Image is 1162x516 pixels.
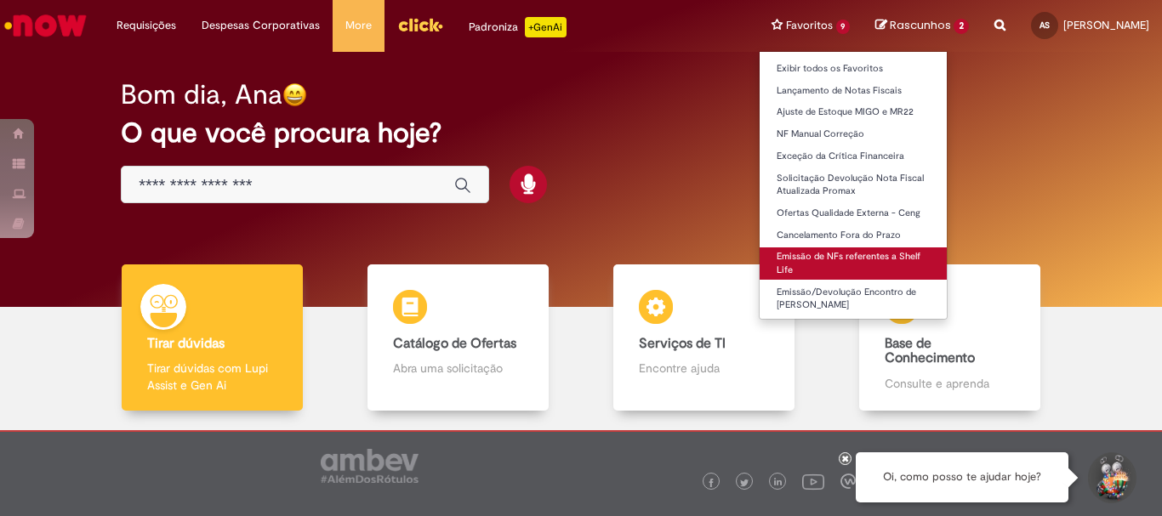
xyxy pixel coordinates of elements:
img: logo_footer_twitter.png [740,479,749,487]
a: Solicitação Devolução Nota Fiscal Atualizada Promax [760,169,948,201]
b: Base de Conhecimento [885,335,975,367]
span: AS [1040,20,1050,31]
a: Ofertas Qualidade Externa - Ceng [760,204,948,223]
h2: Bom dia, Ana [121,80,282,110]
img: logo_footer_youtube.png [802,470,824,492]
span: Rascunhos [890,17,951,33]
a: Emissão/Devolução Encontro de [PERSON_NAME] [760,283,948,315]
span: [PERSON_NAME] [1063,18,1149,32]
p: Abra uma solicitação [393,360,522,377]
a: Cancelamento Fora do Prazo [760,226,948,245]
p: Encontre ajuda [639,360,768,377]
img: click_logo_yellow_360x200.png [397,12,443,37]
div: Oi, como posso te ajudar hoje? [856,452,1068,502]
a: Tirar dúvidas Tirar dúvidas com Lupi Assist e Gen Ai [89,264,335,411]
b: Serviços de TI [639,335,726,352]
img: happy-face.png [282,82,307,107]
a: Catálogo de Ofertas Abra uma solicitação [335,264,581,411]
p: Consulte e aprenda [885,375,1014,392]
a: NF Manual Correção [760,125,948,144]
img: logo_footer_linkedin.png [774,478,783,488]
span: Favoritos [786,17,833,34]
img: logo_footer_workplace.png [840,473,856,489]
a: Emissão de NFs referentes a Shelf Life [760,247,948,279]
img: ServiceNow [2,9,89,43]
a: Rascunhos [875,18,969,34]
a: Serviços de TI Encontre ajuda [581,264,827,411]
div: Padroniza [469,17,567,37]
span: 2 [954,19,969,34]
span: Requisições [117,17,176,34]
img: logo_footer_ambev_rotulo_gray.png [321,449,419,483]
img: logo_footer_facebook.png [707,479,715,487]
a: Ajuste de Estoque MIGO e MR22 [760,103,948,122]
button: Iniciar Conversa de Suporte [1085,452,1136,503]
p: Tirar dúvidas com Lupi Assist e Gen Ai [147,360,276,394]
a: Exceção da Crítica Financeira [760,147,948,166]
a: Exibir todos os Favoritos [760,60,948,78]
a: Base de Conhecimento Consulte e aprenda [827,264,1073,411]
span: More [345,17,372,34]
b: Catálogo de Ofertas [393,335,516,352]
a: Lançamento de Notas Fiscais [760,82,948,100]
span: 9 [836,20,851,34]
ul: Favoritos [759,51,948,320]
span: Despesas Corporativas [202,17,320,34]
b: Tirar dúvidas [147,335,225,352]
p: +GenAi [525,17,567,37]
h2: O que você procura hoje? [121,118,1041,148]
